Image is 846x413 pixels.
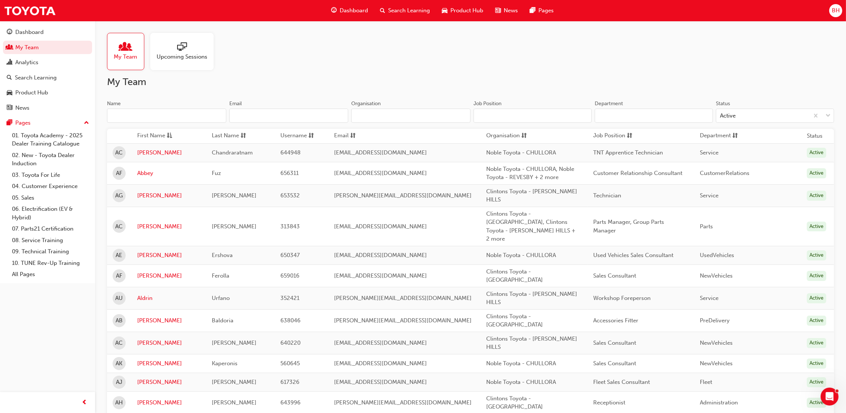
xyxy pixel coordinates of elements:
span: search-icon [7,75,12,81]
a: [PERSON_NAME] [138,316,201,325]
a: [PERSON_NAME] [138,251,201,260]
span: Dashboard [340,6,368,15]
div: Analytics [15,58,38,67]
span: [EMAIL_ADDRESS][DOMAIN_NAME] [334,149,427,156]
span: Accessories Fitter [593,317,638,324]
span: 560645 [280,360,300,367]
a: News [3,101,92,115]
div: Active [807,398,826,408]
span: [PERSON_NAME][EMAIL_ADDRESS][DOMAIN_NAME] [334,317,472,324]
span: Email [334,131,349,141]
span: Chandraratnam [212,149,253,156]
div: Dashboard [15,28,44,37]
span: Clintons Toyota - [GEOGRAPHIC_DATA], Clintons Toyota - [PERSON_NAME] HILLS + 2 more [486,210,575,243]
span: UsedVehicles [700,252,734,259]
div: Active [807,168,826,178]
span: Workshop Foreperson [593,295,651,301]
span: up-icon [84,118,89,128]
button: First Nameasc-icon [138,131,179,141]
a: Product Hub [3,86,92,100]
span: NewVehicles [700,272,733,279]
span: sorting-icon [240,131,246,141]
span: search-icon [380,6,385,15]
a: Search Learning [3,71,92,85]
button: Usernamesorting-icon [280,131,321,141]
span: [EMAIL_ADDRESS][DOMAIN_NAME] [334,170,427,176]
span: [PERSON_NAME] [212,192,257,199]
span: Pages [538,6,554,15]
span: car-icon [7,90,12,96]
span: Upcoming Sessions [157,53,207,61]
span: car-icon [442,6,447,15]
div: Product Hub [15,88,48,97]
a: Abbey [138,169,201,178]
div: Status [716,100,730,107]
th: Status [807,132,823,140]
a: Trak [4,2,56,19]
a: [PERSON_NAME] [138,378,201,387]
span: [PERSON_NAME][EMAIL_ADDRESS][DOMAIN_NAME] [334,192,472,199]
span: Last Name [212,131,239,141]
span: Administration [700,399,738,406]
span: AH [116,398,123,407]
a: [PERSON_NAME] [138,191,201,200]
span: NewVehicles [700,340,733,346]
span: Noble Toyota - CHULLORA [486,379,556,385]
span: news-icon [7,105,12,112]
button: BH [829,4,842,17]
span: My Team [114,53,138,61]
span: Service [700,192,718,199]
div: Active [807,316,826,326]
span: AC [116,339,123,347]
a: 04. Customer Experience [9,181,92,192]
a: 10. TUNE Rev-Up Training [9,257,92,269]
span: 653532 [280,192,300,199]
span: AJ [116,378,122,387]
span: Sales Consultant [593,340,636,346]
a: [PERSON_NAME] [138,339,201,347]
span: [EMAIL_ADDRESS][DOMAIN_NAME] [334,272,427,279]
input: Organisation [351,109,471,123]
span: sorting-icon [732,131,738,141]
span: Customer Relationship Consultant [593,170,682,176]
span: pages-icon [7,120,12,126]
button: Job Positionsorting-icon [593,131,634,141]
span: Fleet [700,379,712,385]
span: [EMAIL_ADDRESS][DOMAIN_NAME] [334,223,427,230]
span: 638046 [280,317,301,324]
span: 640220 [280,340,301,346]
a: [PERSON_NAME] [138,148,201,157]
span: BH [832,6,840,15]
span: NewVehicles [700,360,733,367]
a: Dashboard [3,25,92,39]
a: 09. Technical Training [9,246,92,257]
a: Upcoming Sessions [150,33,220,70]
div: Active [807,271,826,281]
span: AG [116,191,123,200]
span: Parts [700,223,713,230]
div: Pages [15,119,31,127]
span: sorting-icon [308,131,314,141]
span: down-icon [825,111,831,121]
button: Pages [3,116,92,130]
span: Clintons Toyota - [PERSON_NAME] HILLS [486,291,577,306]
span: news-icon [495,6,501,15]
a: 06. Electrification (EV & Hybrid) [9,203,92,223]
span: [EMAIL_ADDRESS][DOMAIN_NAME] [334,379,427,385]
a: news-iconNews [489,3,524,18]
span: Job Position [593,131,625,141]
span: AU [116,294,123,303]
div: Active [807,148,826,158]
a: Aldrin [138,294,201,303]
span: PreDelivery [700,317,730,324]
span: Fleet Sales Consultant [593,379,650,385]
span: Clintons Toyota - [GEOGRAPHIC_DATA] [486,313,543,328]
span: 352421 [280,295,299,301]
span: 644948 [280,149,301,156]
input: Job Position [474,109,592,123]
a: [PERSON_NAME] [138,272,201,280]
div: Organisation [351,100,381,107]
span: guage-icon [331,6,337,15]
span: Ferolla [212,272,229,279]
a: 05. Sales [9,192,92,204]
